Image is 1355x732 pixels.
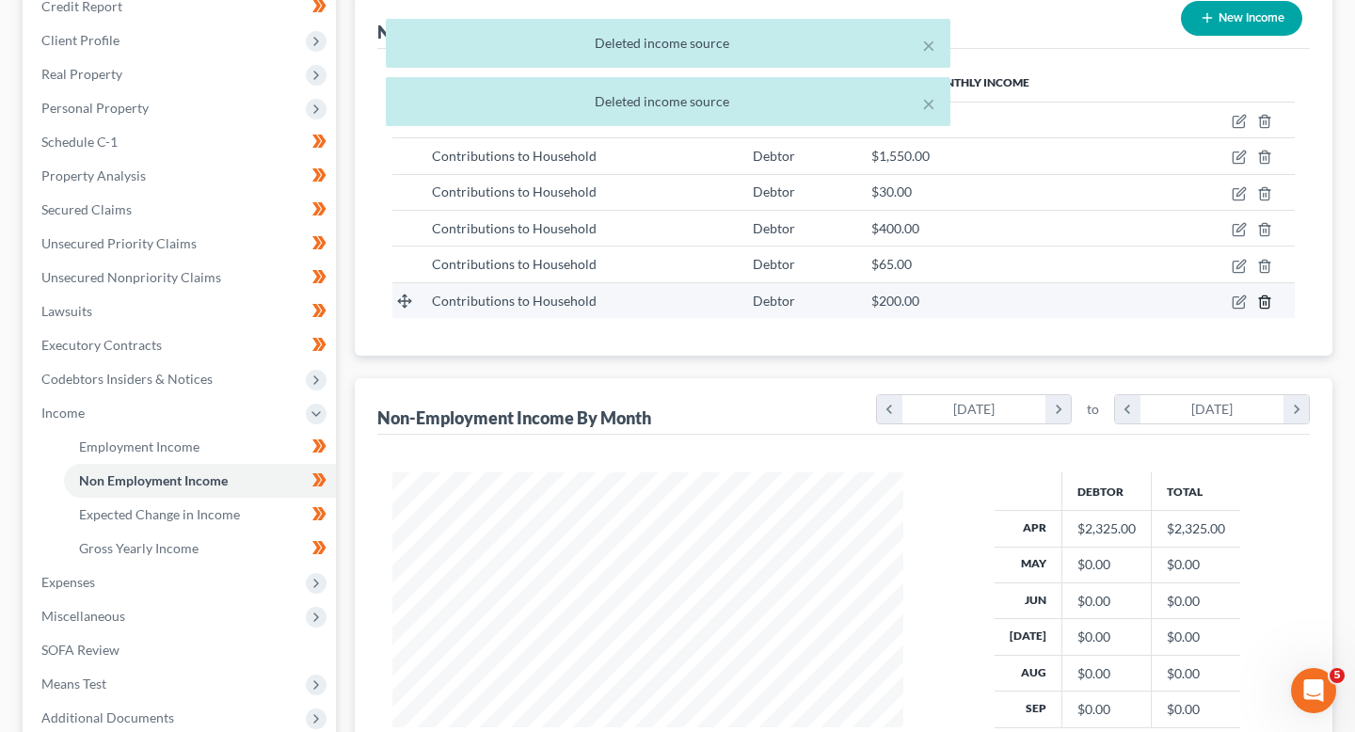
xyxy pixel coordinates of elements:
[79,472,228,488] span: Non Employment Income
[26,261,336,294] a: Unsecured Nonpriority Claims
[995,511,1062,547] th: Apr
[902,395,1046,423] div: [DATE]
[1152,692,1241,727] td: $0.00
[1181,1,1302,36] button: New Income
[41,269,221,285] span: Unsecured Nonpriority Claims
[1283,395,1309,423] i: chevron_right
[995,692,1062,727] th: Sep
[1077,592,1136,611] div: $0.00
[1077,628,1136,646] div: $0.00
[26,633,336,667] a: SOFA Review
[401,92,935,111] div: Deleted income source
[1087,400,1099,419] span: to
[41,642,120,658] span: SOFA Review
[41,676,106,692] span: Means Test
[1045,395,1071,423] i: chevron_right
[41,371,213,387] span: Codebtors Insiders & Notices
[1152,472,1241,510] th: Total
[753,148,795,164] span: Debtor
[64,430,336,464] a: Employment Income
[1291,668,1336,713] iframe: Intercom live chat
[1115,395,1140,423] i: chevron_left
[753,220,795,236] span: Debtor
[871,183,912,199] span: $30.00
[432,256,597,272] span: Contributions to Household
[26,227,336,261] a: Unsecured Priority Claims
[79,506,240,522] span: Expected Change in Income
[79,438,199,454] span: Employment Income
[1152,583,1241,619] td: $0.00
[64,498,336,532] a: Expected Change in Income
[26,193,336,227] a: Secured Claims
[64,532,336,565] a: Gross Yearly Income
[377,406,651,429] div: Non-Employment Income By Month
[871,256,912,272] span: $65.00
[871,293,919,309] span: $200.00
[995,655,1062,691] th: Aug
[877,395,902,423] i: chevron_left
[26,159,336,193] a: Property Analysis
[871,148,930,164] span: $1,550.00
[753,293,795,309] span: Debtor
[41,337,162,353] span: Executory Contracts
[41,134,118,150] span: Schedule C-1
[41,709,174,725] span: Additional Documents
[753,183,795,199] span: Debtor
[432,148,597,164] span: Contributions to Household
[1152,655,1241,691] td: $0.00
[995,583,1062,619] th: Jun
[41,405,85,421] span: Income
[41,574,95,590] span: Expenses
[432,220,597,236] span: Contributions to Household
[64,464,336,498] a: Non Employment Income
[26,328,336,362] a: Executory Contracts
[1152,511,1241,547] td: $2,325.00
[922,34,935,56] button: ×
[753,256,795,272] span: Debtor
[1140,395,1284,423] div: [DATE]
[41,201,132,217] span: Secured Claims
[41,167,146,183] span: Property Analysis
[1152,547,1241,582] td: $0.00
[1062,472,1152,510] th: Debtor
[432,293,597,309] span: Contributions to Household
[401,34,935,53] div: Deleted income source
[26,294,336,328] a: Lawsuits
[1152,619,1241,655] td: $0.00
[41,303,92,319] span: Lawsuits
[922,92,935,115] button: ×
[1077,664,1136,683] div: $0.00
[995,547,1062,582] th: May
[1330,668,1345,683] span: 5
[79,540,199,556] span: Gross Yearly Income
[41,608,125,624] span: Miscellaneous
[432,183,597,199] span: Contributions to Household
[1077,700,1136,719] div: $0.00
[995,619,1062,655] th: [DATE]
[871,220,919,236] span: $400.00
[1077,555,1136,574] div: $0.00
[1077,519,1136,538] div: $2,325.00
[41,235,197,251] span: Unsecured Priority Claims
[26,125,336,159] a: Schedule C-1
